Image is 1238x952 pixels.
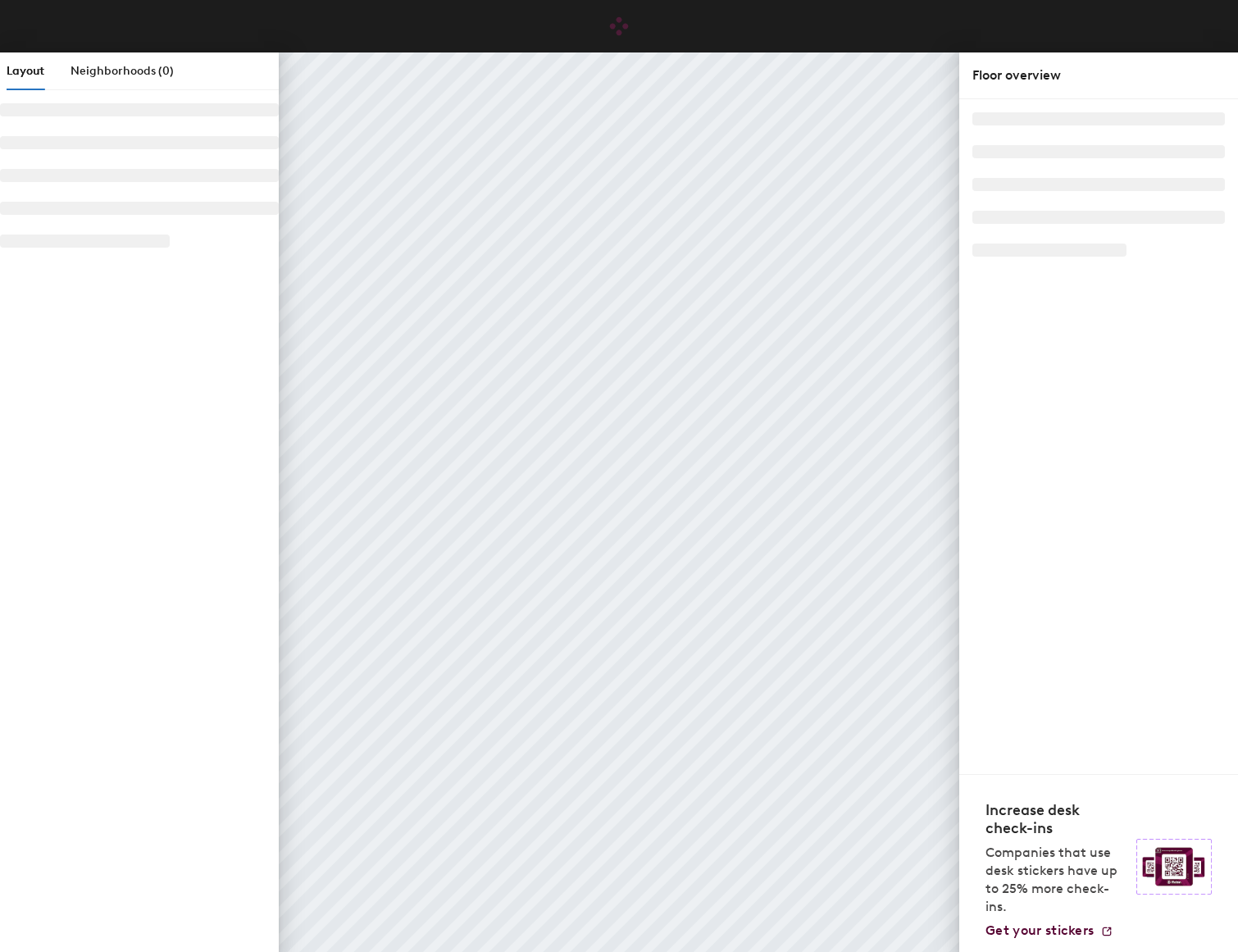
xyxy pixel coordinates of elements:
img: Sticker logo [1136,839,1212,895]
span: Neighborhoods (0) [71,64,174,78]
div: Floor overview [972,66,1225,85]
p: Companies that use desk stickers have up to 25% more check-ins. [985,844,1126,916]
h4: Increase desk check-ins [985,801,1126,837]
a: Get your stickers [985,922,1113,939]
span: Layout [7,64,44,78]
span: Get your stickers [985,922,1094,938]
